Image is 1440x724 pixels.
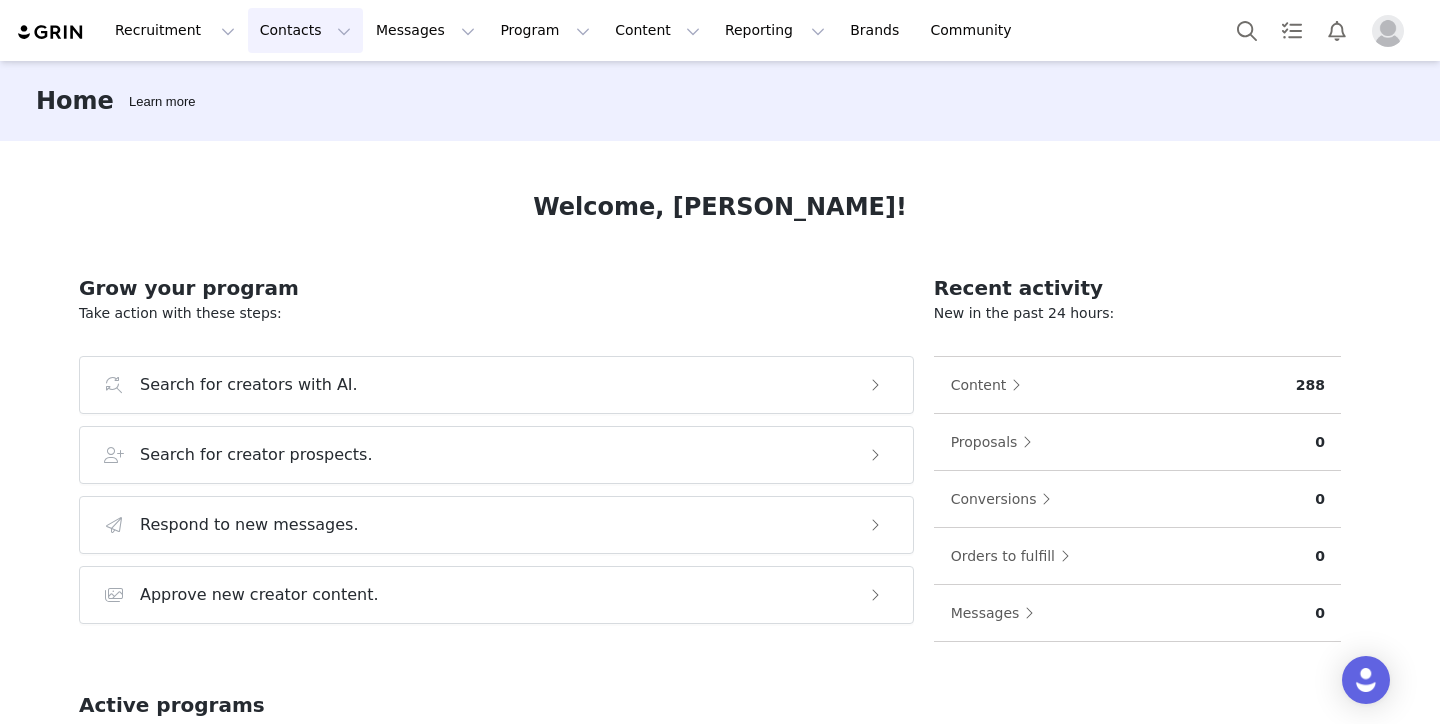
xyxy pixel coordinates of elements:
h3: Respond to new messages. [140,513,359,537]
button: Reporting [713,8,837,53]
button: Contacts [248,8,363,53]
button: Proposals [950,426,1043,458]
button: Content [603,8,712,53]
button: Search for creators with AI. [79,356,914,414]
p: Take action with these steps: [79,303,914,324]
h1: Welcome, [PERSON_NAME]! [533,189,907,225]
button: Search [1225,8,1269,53]
button: Content [950,369,1032,401]
h2: Active programs [79,690,265,720]
button: Recruitment [103,8,247,53]
p: 0 [1315,546,1325,567]
p: 288 [1296,375,1325,396]
h3: Search for creator prospects. [140,443,373,467]
button: Approve new creator content. [79,566,914,624]
a: Community [919,8,1033,53]
h2: Grow your program [79,273,914,303]
a: Tasks [1270,8,1314,53]
button: Orders to fulfill [950,540,1080,572]
button: Messages [950,597,1045,629]
h3: Approve new creator content. [140,583,379,607]
div: Tooltip anchor [125,92,199,112]
h3: Search for creators with AI. [140,373,358,397]
button: Respond to new messages. [79,496,914,554]
p: New in the past 24 hours: [934,303,1341,324]
button: Notifications [1315,8,1359,53]
h3: Home [36,83,114,119]
button: Search for creator prospects. [79,426,914,484]
p: 0 [1315,489,1325,510]
button: Program [488,8,602,53]
button: Profile [1360,15,1424,47]
p: 0 [1315,603,1325,624]
img: placeholder-profile.jpg [1372,15,1404,47]
h2: Recent activity [934,273,1341,303]
button: Messages [364,8,487,53]
img: grin logo [16,23,86,42]
div: Open Intercom Messenger [1342,656,1390,704]
p: 0 [1315,432,1325,453]
button: Conversions [950,483,1062,515]
a: Brands [838,8,917,53]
